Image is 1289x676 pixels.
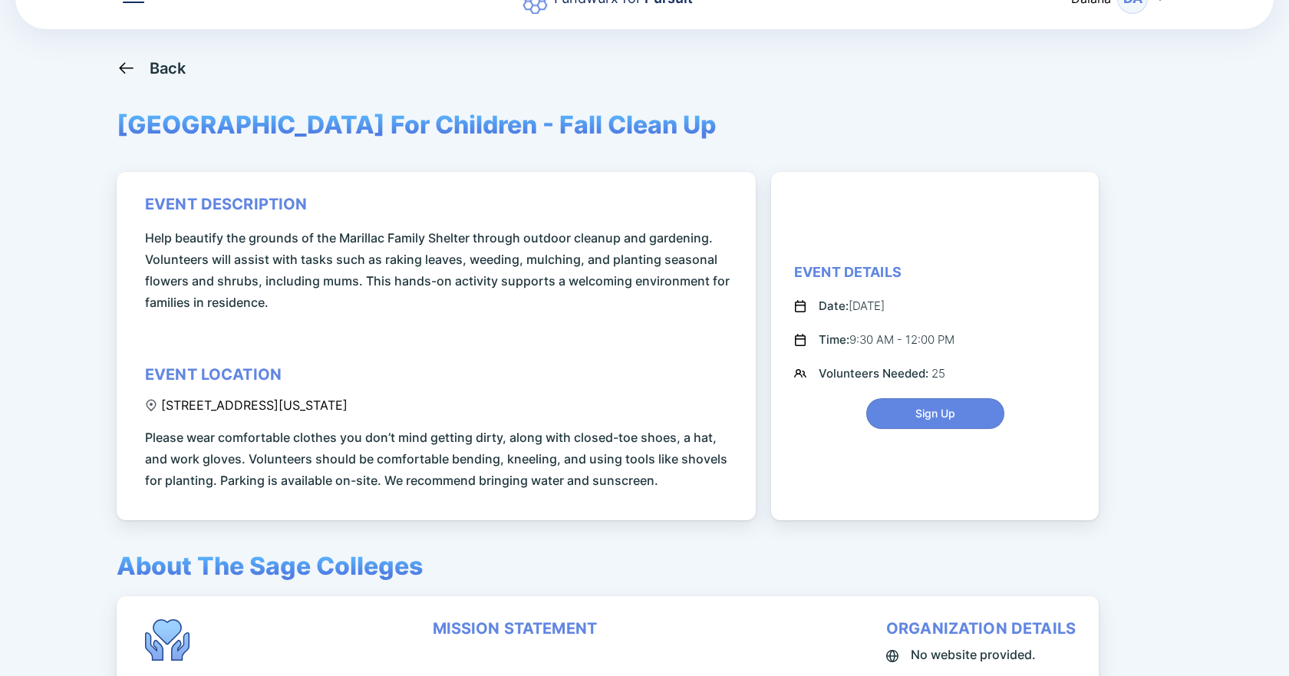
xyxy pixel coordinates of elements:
div: 9:30 AM - 12:00 PM [819,331,954,349]
div: organization details [886,619,1076,638]
div: [STREET_ADDRESS][US_STATE] [145,397,348,413]
div: mission statement [433,619,598,638]
div: event location [145,365,282,384]
span: Sign Up [915,406,955,421]
div: 25 [819,364,945,383]
div: event description [145,195,308,213]
span: Volunteers Needed: [819,366,931,381]
span: Date: [819,298,849,313]
div: Back [150,59,186,77]
span: Help beautify the grounds of the Marillac Family Shelter through outdoor cleanup and gardening. V... [145,227,733,313]
span: Please wear comfortable clothes you don’t mind getting dirty, along with closed-toe shoes, a hat,... [145,427,733,491]
span: About The Sage Colleges [117,551,423,581]
div: Event Details [794,263,902,282]
span: [GEOGRAPHIC_DATA] For Children - Fall Clean Up [117,110,716,140]
div: [DATE] [819,297,885,315]
span: No website provided. [911,644,1036,665]
span: Time: [819,332,849,347]
button: Sign Up [866,398,1004,429]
